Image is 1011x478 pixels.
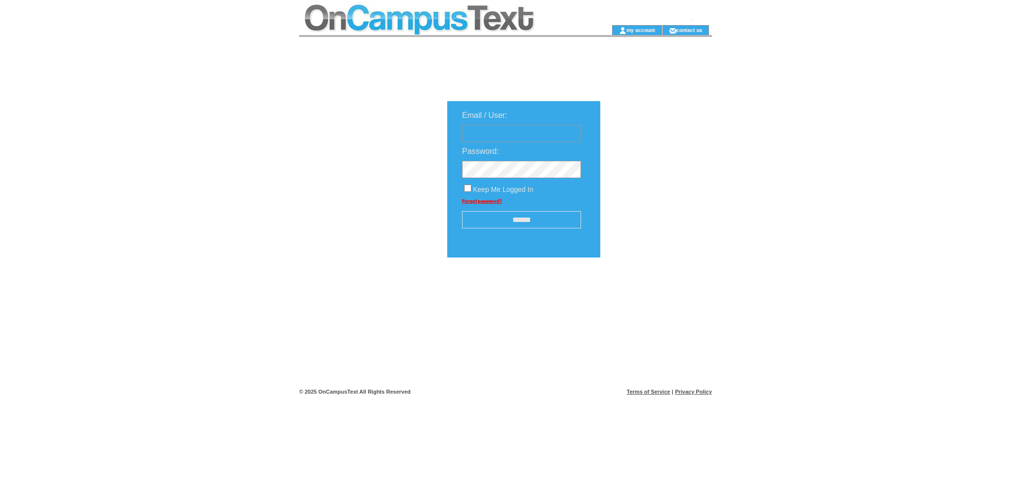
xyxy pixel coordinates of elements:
[626,27,655,33] a: my account
[462,198,502,204] a: Forgot password?
[675,389,712,395] a: Privacy Policy
[462,111,507,119] span: Email / User:
[473,185,533,193] span: Keep Me Logged In
[669,27,676,35] img: contact_us_icon.gif;jsessionid=49B70D24932A5D67E40AA9237464FD92
[676,27,702,33] a: contact us
[619,27,626,35] img: account_icon.gif;jsessionid=49B70D24932A5D67E40AA9237464FD92
[462,147,499,155] span: Password:
[629,282,678,294] img: transparent.png;jsessionid=49B70D24932A5D67E40AA9237464FD92
[299,389,411,395] span: © 2025 OnCampusText All Rights Reserved
[627,389,670,395] a: Terms of Service
[672,389,673,395] span: |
